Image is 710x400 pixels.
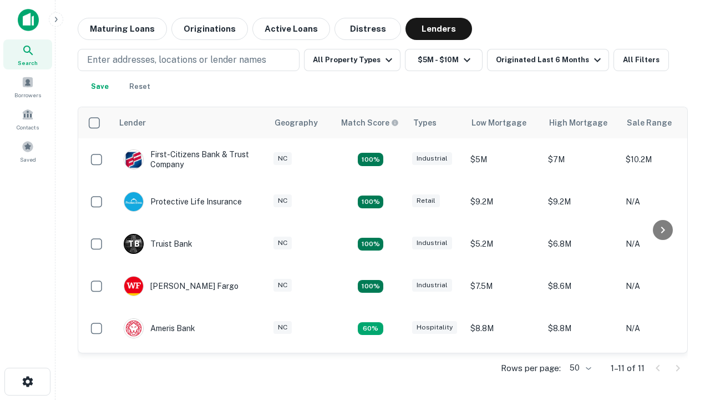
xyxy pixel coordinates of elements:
[124,276,239,296] div: [PERSON_NAME] Fargo
[412,237,452,249] div: Industrial
[273,152,292,165] div: NC
[124,319,143,338] img: picture
[20,155,36,164] span: Saved
[542,107,620,138] th: High Mortgage
[627,116,672,129] div: Sale Range
[358,196,383,209] div: Matching Properties: 2, hasApolloMatch: undefined
[14,91,41,99] span: Borrowers
[412,152,452,165] div: Industrial
[128,238,139,250] p: T B
[549,116,607,129] div: High Mortgage
[465,265,542,307] td: $7.5M
[542,138,620,181] td: $7M
[78,18,167,40] button: Maturing Loans
[412,194,440,207] div: Retail
[465,181,542,223] td: $9.2M
[171,18,248,40] button: Originations
[18,58,38,67] span: Search
[124,234,192,254] div: Truist Bank
[405,49,483,71] button: $5M - $10M
[18,9,39,31] img: capitalize-icon.png
[268,107,334,138] th: Geography
[358,153,383,166] div: Matching Properties: 2, hasApolloMatch: undefined
[613,49,669,71] button: All Filters
[611,362,645,375] p: 1–11 of 11
[412,279,452,292] div: Industrial
[334,107,407,138] th: Capitalize uses an advanced AI algorithm to match your search with the best lender. The match sco...
[487,49,609,71] button: Originated Last 6 Months
[565,360,593,376] div: 50
[124,192,242,212] div: Protective Life Insurance
[273,194,292,207] div: NC
[124,277,143,296] img: picture
[78,49,300,71] button: Enter addresses, locations or lender names
[413,116,437,129] div: Types
[501,362,561,375] p: Rows per page:
[3,72,52,102] a: Borrowers
[465,307,542,349] td: $8.8M
[273,321,292,334] div: NC
[119,116,146,129] div: Lender
[275,116,318,129] div: Geography
[496,53,604,67] div: Originated Last 6 Months
[341,117,399,129] div: Capitalize uses an advanced AI algorithm to match your search with the best lender. The match sco...
[113,107,268,138] th: Lender
[3,136,52,166] a: Saved
[465,107,542,138] th: Low Mortgage
[358,280,383,293] div: Matching Properties: 2, hasApolloMatch: undefined
[3,104,52,134] a: Contacts
[124,150,143,169] img: picture
[407,107,465,138] th: Types
[87,53,266,67] p: Enter addresses, locations or lender names
[655,276,710,329] iframe: Chat Widget
[252,18,330,40] button: Active Loans
[358,322,383,336] div: Matching Properties: 1, hasApolloMatch: undefined
[542,181,620,223] td: $9.2M
[542,349,620,392] td: $9.2M
[17,123,39,132] span: Contacts
[273,279,292,292] div: NC
[412,321,457,334] div: Hospitality
[273,237,292,249] div: NC
[124,149,257,169] div: First-citizens Bank & Trust Company
[122,76,158,98] button: Reset
[82,76,118,98] button: Save your search to get updates of matches that match your search criteria.
[542,265,620,307] td: $8.6M
[304,49,400,71] button: All Property Types
[3,39,52,69] a: Search
[124,318,195,338] div: Ameris Bank
[471,116,526,129] div: Low Mortgage
[465,349,542,392] td: $9.2M
[465,138,542,181] td: $5M
[465,223,542,265] td: $5.2M
[358,238,383,251] div: Matching Properties: 3, hasApolloMatch: undefined
[405,18,472,40] button: Lenders
[542,223,620,265] td: $6.8M
[341,117,397,129] h6: Match Score
[542,307,620,349] td: $8.8M
[334,18,401,40] button: Distress
[124,192,143,211] img: picture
